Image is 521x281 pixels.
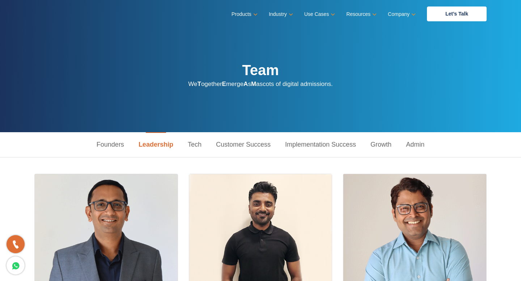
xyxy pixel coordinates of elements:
strong: E [222,81,226,87]
a: Customer Success [209,132,278,157]
a: Tech [181,132,209,157]
strong: A [243,81,248,87]
a: Founders [89,132,131,157]
a: Products [232,9,256,20]
a: Resources [346,9,375,20]
a: Leadership [131,132,181,157]
a: Industry [269,9,292,20]
a: Growth [363,132,399,157]
a: Implementation Success [278,132,363,157]
a: Let’s Talk [427,7,487,21]
strong: T [198,81,201,87]
a: Admin [399,132,432,157]
strong: Team [242,62,279,78]
p: We ogether merge s ascots of digital admissions. [188,79,332,89]
a: Company [388,9,414,20]
a: Use Cases [304,9,334,20]
strong: M [251,81,256,87]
